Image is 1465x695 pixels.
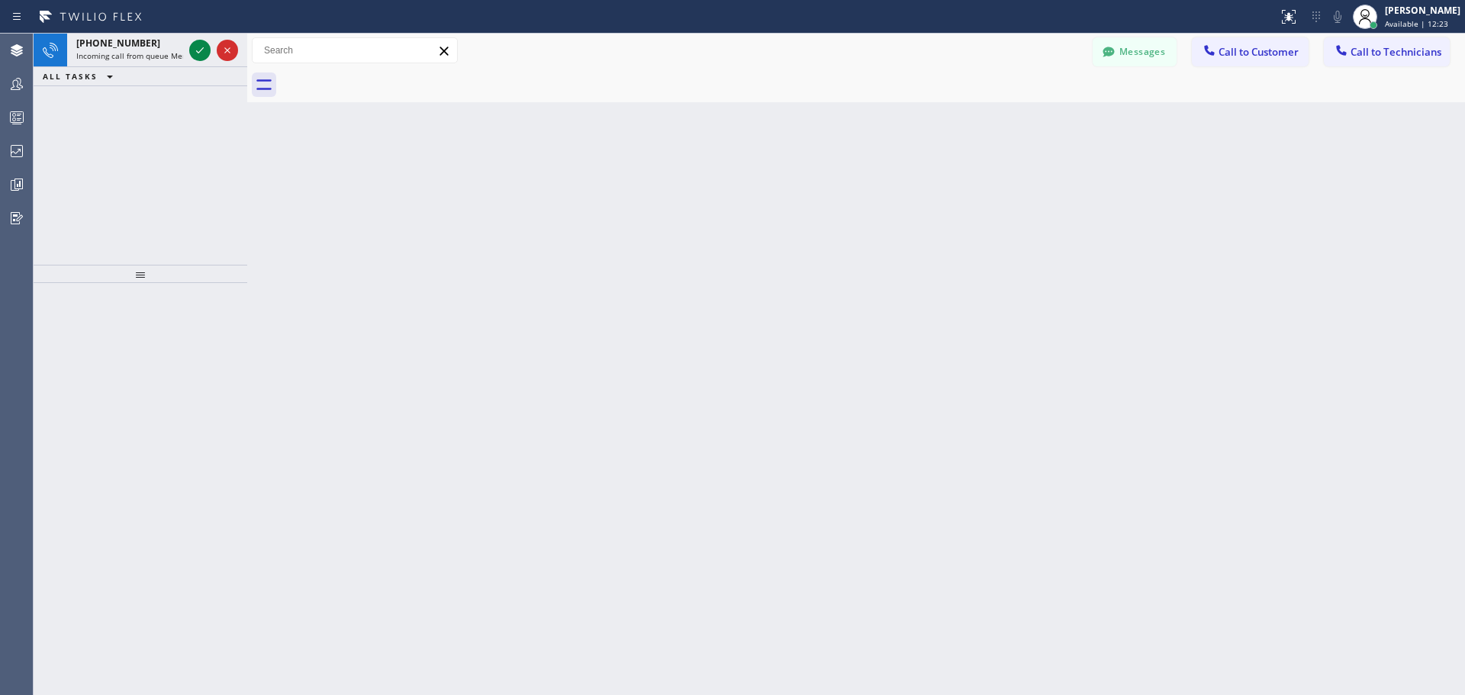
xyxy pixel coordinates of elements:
[1385,18,1448,29] span: Available | 12:23
[43,71,98,82] span: ALL TASKS
[76,37,160,50] span: [PHONE_NUMBER]
[34,67,128,85] button: ALL TASKS
[1385,4,1460,17] div: [PERSON_NAME]
[1093,37,1177,66] button: Messages
[1192,37,1309,66] button: Call to Customer
[189,40,211,61] button: Accept
[1351,45,1441,59] span: Call to Technicians
[253,38,457,63] input: Search
[1327,6,1348,27] button: Mute
[217,40,238,61] button: Reject
[1219,45,1299,59] span: Call to Customer
[1324,37,1450,66] button: Call to Technicians
[76,50,217,61] span: Incoming call from queue Membership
